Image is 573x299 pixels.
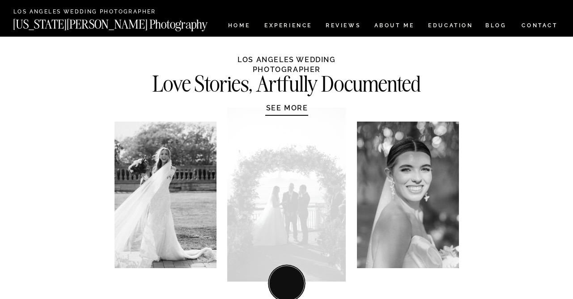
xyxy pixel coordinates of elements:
[226,23,252,30] a: HOME
[326,23,359,30] a: REVIEWS
[374,23,415,30] a: ABOUT ME
[245,103,330,112] a: SEE MORE
[485,23,507,30] a: BLOG
[133,74,441,91] h2: Love Stories, Artfully Documented
[13,18,238,26] a: [US_STATE][PERSON_NAME] Photography
[264,23,311,30] a: Experience
[13,9,189,16] a: Los Angeles Wedding Photographer
[521,21,558,30] a: CONTACT
[203,55,371,73] h1: LOS ANGELES WEDDING PHOTOGRAPHER
[427,23,474,30] a: EDUCATION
